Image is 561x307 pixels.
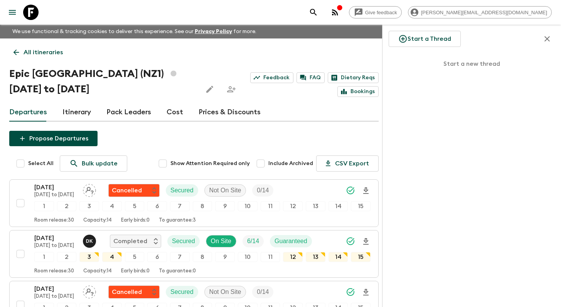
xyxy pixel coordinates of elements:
span: Select All [28,160,54,167]
a: FAQ [297,72,325,83]
div: 4 [102,201,122,211]
p: Secured [170,287,194,297]
p: 0 / 14 [257,287,269,297]
p: Start a new thread [389,53,555,75]
a: Departures [9,103,47,122]
div: Not On Site [204,184,246,197]
div: 1 [34,201,54,211]
div: Flash Pack cancellation [108,285,160,299]
div: 4 [102,252,122,262]
div: Trip Fill [252,286,273,298]
a: Itinerary [62,103,91,122]
svg: Download Onboarding [361,186,371,195]
p: Not On Site [209,287,241,297]
svg: Download Onboarding [361,288,371,297]
p: 0 / 14 [257,186,269,195]
a: Pack Leaders [106,103,151,122]
span: Give feedback [361,10,401,15]
svg: Download Onboarding [361,237,371,246]
span: [PERSON_NAME][EMAIL_ADDRESS][DOMAIN_NAME] [417,10,551,15]
p: [DATE] [34,183,77,192]
a: Bookings [337,86,379,97]
svg: Synced Successfully [346,237,355,246]
div: 6 [147,252,167,262]
div: 3 [79,201,99,211]
p: Cancelled [112,186,142,195]
div: 11 [261,201,280,211]
div: 10 [238,201,258,211]
div: Secured [166,286,198,298]
div: 12 [283,201,303,211]
p: Bulk update [82,159,118,168]
div: 10 [238,252,258,262]
h1: Epic [GEOGRAPHIC_DATA] (NZ1) [DATE] to [DATE] [9,66,196,97]
button: Propose Departures [9,131,98,146]
div: 15 [351,252,371,262]
div: 1 [34,252,54,262]
a: Prices & Discounts [199,103,261,122]
a: Cost [167,103,183,122]
p: We use functional & tracking cookies to deliver this experience. See our for more. [9,25,259,38]
p: Guaranteed [275,237,307,246]
div: Trip Fill [252,184,273,197]
p: Early birds: 0 [121,217,150,224]
div: [PERSON_NAME][EMAIL_ADDRESS][DOMAIN_NAME] [408,6,552,18]
div: 8 [193,252,212,262]
svg: Synced Successfully [346,186,355,195]
p: Secured [170,186,194,195]
p: [DATE] to [DATE] [34,294,77,300]
div: 15 [351,201,371,211]
p: Completed [113,237,147,246]
div: 5 [125,252,145,262]
div: 9 [215,201,235,211]
div: 3 [79,252,99,262]
button: CSV Export [316,155,379,172]
div: 2 [57,252,77,262]
button: menu [5,5,20,20]
button: Start a Thread [389,31,461,47]
button: Edit this itinerary [202,82,217,97]
p: Capacity: 14 [83,268,112,274]
div: 13 [306,252,325,262]
a: Bulk update [60,155,127,172]
div: Flash Pack cancellation [108,184,160,197]
p: Early birds: 0 [121,268,150,274]
p: Cancelled [112,287,142,297]
div: 8 [193,201,212,211]
span: Assign pack leader [83,288,96,294]
div: 9 [215,252,235,262]
button: [DATE][DATE] to [DATE]Assign pack leaderFlash Pack cancellationSecuredNot On SiteTrip Fill1234567... [9,179,379,227]
p: On Site [211,237,231,246]
div: Not On Site [204,286,246,298]
p: Capacity: 14 [83,217,112,224]
p: To guarantee: 0 [159,268,196,274]
p: 6 / 14 [247,237,259,246]
div: On Site [206,235,236,247]
a: Feedback [250,72,293,83]
div: Trip Fill [243,235,264,247]
button: search adventures [306,5,321,20]
div: 5 [125,201,145,211]
div: 11 [261,252,280,262]
div: 6 [147,201,167,211]
a: Give feedback [349,6,402,18]
div: 14 [329,252,348,262]
a: Dietary Reqs [328,72,379,83]
p: [DATE] [34,284,77,294]
p: Not On Site [209,186,241,195]
button: [DATE][DATE] to [DATE]Dianna Koorey CompletedSecuredOn SiteTrip FillGuaranteed1234567891011121314... [9,230,379,278]
div: Secured [166,184,198,197]
p: Room release: 30 [34,217,74,224]
p: Room release: 30 [34,268,74,274]
p: [DATE] [34,234,77,243]
div: Secured [167,235,200,247]
a: Privacy Policy [195,29,232,34]
span: Assign pack leader [83,186,96,192]
div: 7 [170,201,190,211]
a: All itineraries [9,45,67,60]
div: 7 [170,252,190,262]
p: [DATE] to [DATE] [34,243,77,249]
p: All itineraries [24,48,63,57]
svg: Synced Successfully [346,287,355,297]
div: 13 [306,201,325,211]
